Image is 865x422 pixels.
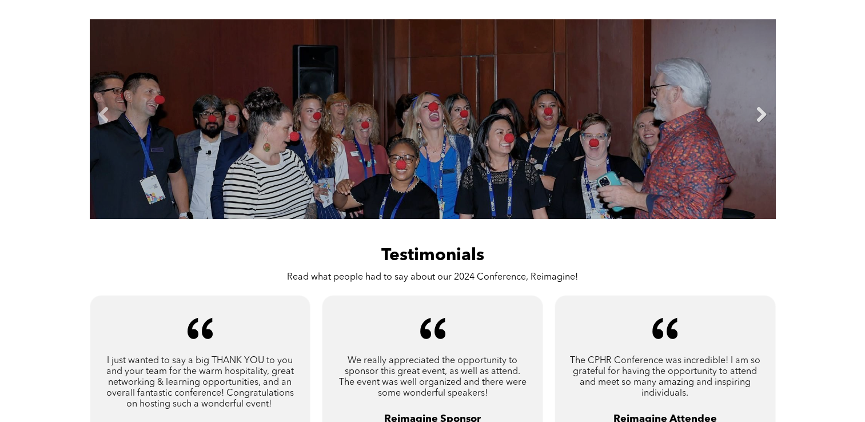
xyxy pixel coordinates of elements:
[339,356,527,398] span: We really appreciated the opportunity to sponsor this great event, as well as attend. The event w...
[95,106,113,124] a: Previous
[106,356,294,409] span: I just wanted to say a big THANK YOU to you and your team for the warm hospitality, great network...
[570,356,760,398] span: The CPHR Conference was incredible! I am so grateful for having the opportunity to attend and mee...
[287,273,578,282] span: Read what people had to say about our 2024 Conference, Reimagine!
[381,247,484,264] span: Testimonials
[753,106,770,124] a: Next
